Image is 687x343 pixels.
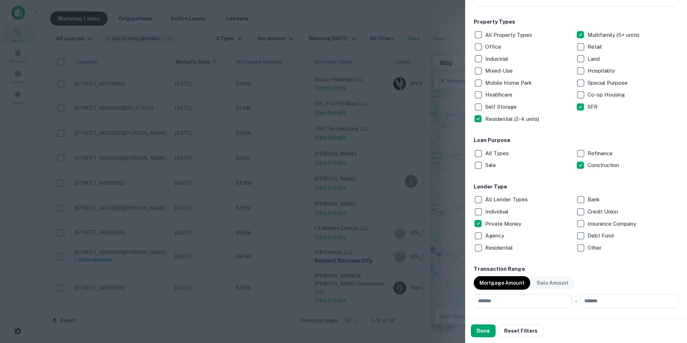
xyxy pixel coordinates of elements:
[485,231,506,240] p: Agency
[588,55,601,63] p: Land
[588,231,615,240] p: Debt Fund
[588,90,626,99] p: Co-op Housing
[588,244,603,252] p: Other
[485,244,514,252] p: Residential
[485,90,514,99] p: Healthcare
[474,136,678,144] h6: Loan Purpose
[498,324,543,337] button: Reset Filters
[479,279,525,287] p: Mortgage Amount
[651,286,687,320] iframe: Chat Widget
[471,324,496,337] button: Done
[588,207,619,216] p: Credit Union
[485,149,510,158] p: All Types
[485,43,503,51] p: Office
[485,195,529,204] p: All Lender Types
[474,265,678,273] h6: Transaction Range
[485,67,514,75] p: Mixed-Use
[485,31,533,39] p: All Property Types
[588,79,629,87] p: Special Purpose
[485,115,541,123] p: Residential (2-4 units)
[474,183,678,191] h6: Lender Type
[474,18,678,26] h6: Property Types
[588,161,620,170] p: Construction
[485,79,533,87] p: Mobile Home Park
[537,279,569,287] p: Sale Amount
[588,103,599,111] p: SFR
[588,149,614,158] p: Refinance
[485,207,510,216] p: Individual
[588,195,601,204] p: Bank
[485,55,510,63] p: Industrial
[485,220,523,228] p: Private Money
[588,67,616,75] p: Hospitality
[588,43,603,51] p: Retail
[485,103,518,111] p: Self Storage
[485,161,497,170] p: Sale
[588,220,638,228] p: Insurance Company
[575,294,577,308] div: -
[588,31,641,39] p: Multifamily (5+ units)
